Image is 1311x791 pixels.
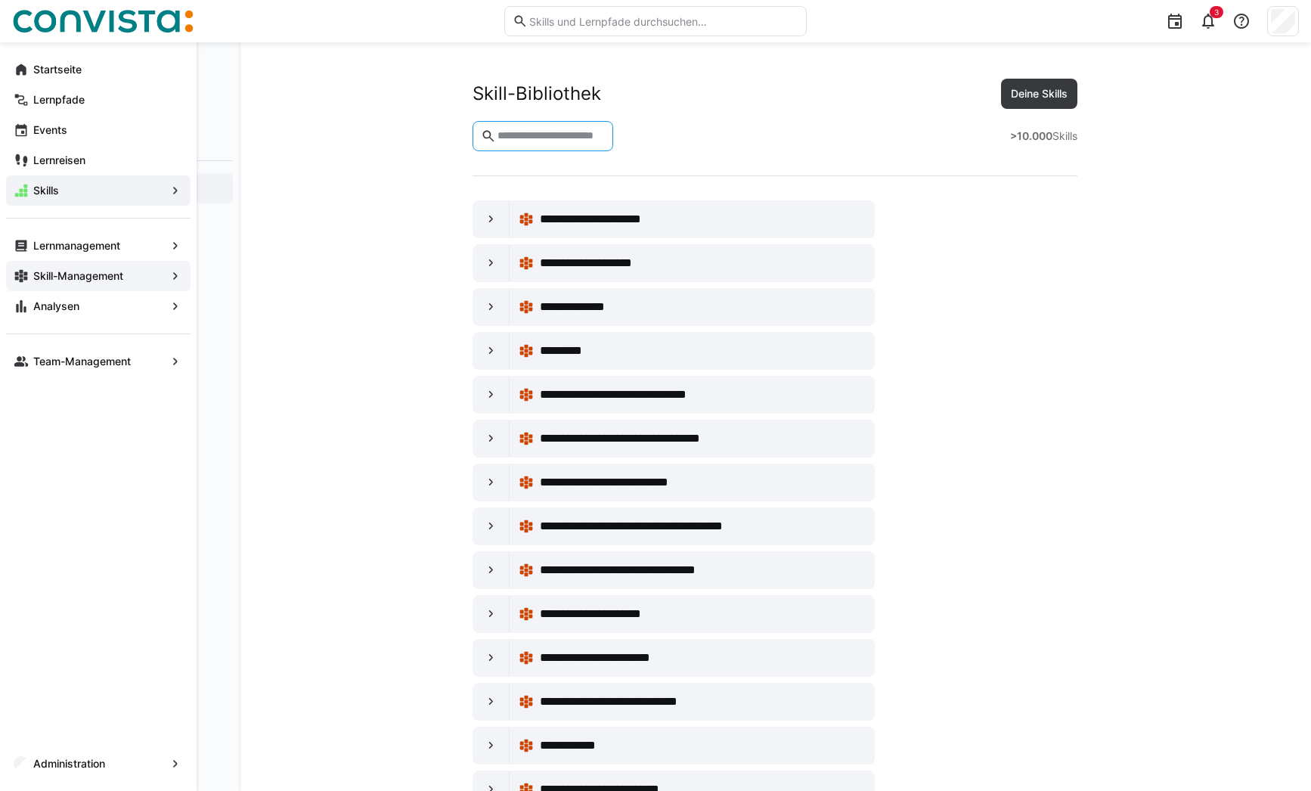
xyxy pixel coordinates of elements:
[1010,129,1077,144] div: Skills
[528,14,798,28] input: Skills und Lernpfade durchsuchen…
[1001,79,1077,109] button: Deine Skills
[473,82,601,105] div: Skill-Bibliothek
[1214,8,1219,17] span: 3
[1010,129,1052,142] strong: >10.000
[1009,86,1070,101] span: Deine Skills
